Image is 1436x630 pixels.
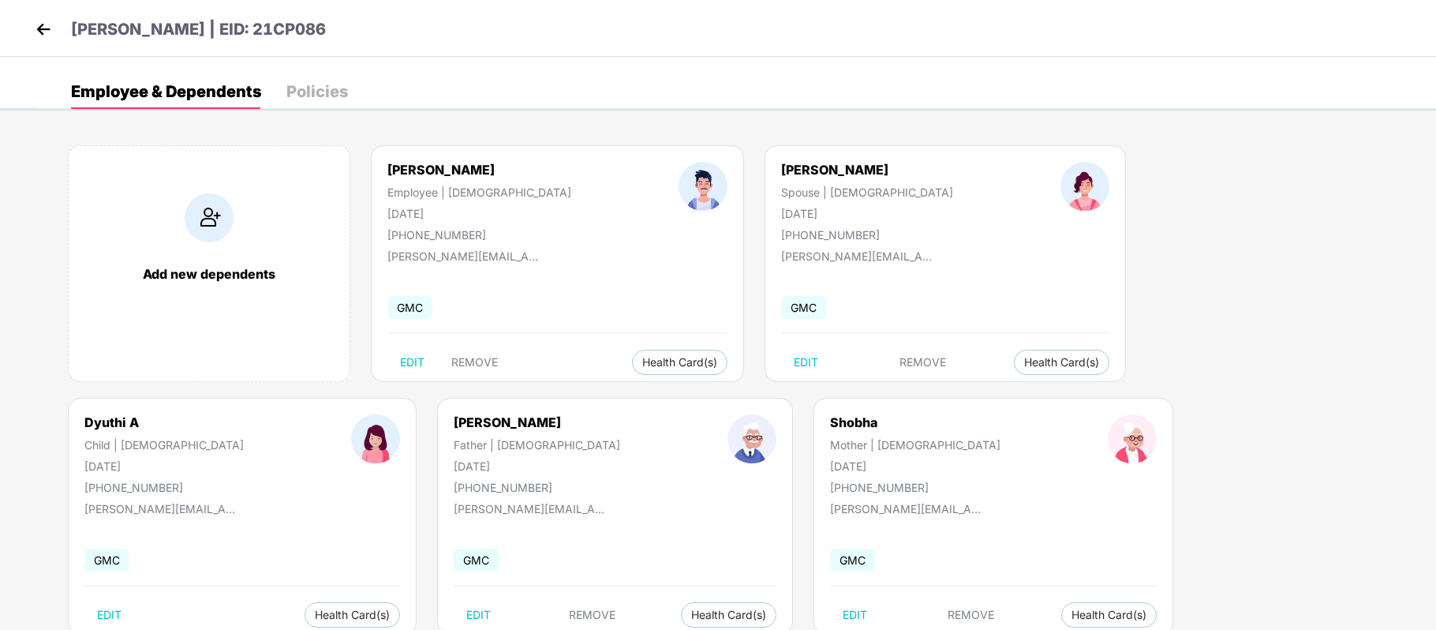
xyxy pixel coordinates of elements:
[691,611,766,619] span: Health Card(s)
[315,611,390,619] span: Health Card(s)
[781,186,953,199] div: Spouse | [DEMOGRAPHIC_DATA]
[781,249,939,263] div: [PERSON_NAME][EMAIL_ADDRESS][DOMAIN_NAME]
[679,162,727,211] img: profileImage
[830,502,988,516] div: [PERSON_NAME][EMAIL_ADDRESS][DOMAIN_NAME]
[286,84,348,99] div: Policies
[454,549,499,572] span: GMC
[466,609,491,621] span: EDIT
[84,549,129,572] span: GMC
[71,84,261,99] div: Employee & Dependents
[32,17,55,41] img: back
[1060,162,1109,211] img: profileImage
[351,414,400,463] img: profileImage
[84,481,244,494] div: [PHONE_NUMBER]
[1024,358,1099,366] span: Health Card(s)
[387,249,545,263] div: [PERSON_NAME][EMAIL_ADDRESS][DOMAIN_NAME]
[642,358,717,366] span: Health Card(s)
[84,459,244,473] div: [DATE]
[948,609,994,621] span: REMOVE
[569,609,615,621] span: REMOVE
[387,350,437,375] button: EDIT
[454,602,503,628] button: EDIT
[97,609,122,621] span: EDIT
[830,602,880,628] button: EDIT
[84,414,244,430] div: Dyuthi A
[830,438,1000,452] div: Mother | [DEMOGRAPHIC_DATA]
[681,602,776,628] button: Health Card(s)
[794,356,818,369] span: EDIT
[727,414,776,463] img: profileImage
[830,414,1000,430] div: Shobha
[454,438,620,452] div: Father | [DEMOGRAPHIC_DATA]
[451,356,498,369] span: REMOVE
[781,296,826,319] span: GMC
[185,193,234,242] img: addIcon
[899,356,946,369] span: REMOVE
[400,356,424,369] span: EDIT
[84,502,242,516] div: [PERSON_NAME][EMAIL_ADDRESS][DOMAIN_NAME]
[454,481,620,494] div: [PHONE_NUMBER]
[71,17,326,42] p: [PERSON_NAME] | EID: 21CP086
[781,228,953,242] div: [PHONE_NUMBER]
[387,207,571,220] div: [DATE]
[1108,414,1157,463] img: profileImage
[454,459,620,473] div: [DATE]
[830,481,1000,494] div: [PHONE_NUMBER]
[781,162,953,178] div: [PERSON_NAME]
[454,414,620,430] div: [PERSON_NAME]
[387,186,571,199] div: Employee | [DEMOGRAPHIC_DATA]
[1071,611,1146,619] span: Health Card(s)
[387,296,432,319] span: GMC
[439,350,510,375] button: REMOVE
[830,549,875,572] span: GMC
[632,350,727,375] button: Health Card(s)
[935,602,1007,628] button: REMOVE
[556,602,628,628] button: REMOVE
[84,438,244,452] div: Child | [DEMOGRAPHIC_DATA]
[84,602,134,628] button: EDIT
[830,459,1000,473] div: [DATE]
[387,162,571,178] div: [PERSON_NAME]
[1014,350,1109,375] button: Health Card(s)
[887,350,959,375] button: REMOVE
[454,502,611,516] div: [PERSON_NAME][EMAIL_ADDRESS][DOMAIN_NAME]
[387,228,571,242] div: [PHONE_NUMBER]
[1061,602,1157,628] button: Health Card(s)
[781,350,831,375] button: EDIT
[305,602,400,628] button: Health Card(s)
[84,266,334,282] div: Add new dependents
[843,609,867,621] span: EDIT
[781,207,953,220] div: [DATE]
